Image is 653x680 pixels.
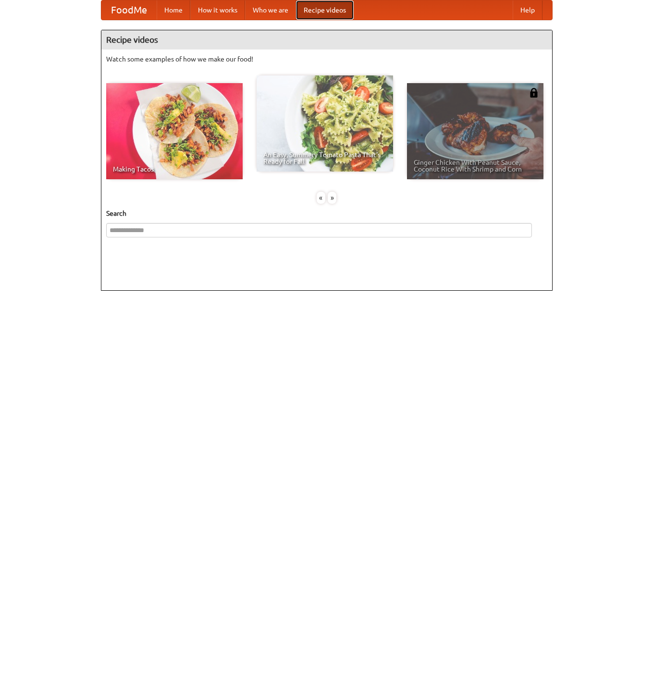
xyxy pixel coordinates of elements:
a: Help [513,0,542,20]
img: 483408.png [529,88,539,98]
span: An Easy, Summery Tomato Pasta That's Ready for Fall [263,151,386,165]
h4: Recipe videos [101,30,552,49]
div: « [317,192,325,204]
a: Recipe videos [296,0,354,20]
span: Making Tacos [113,166,236,173]
a: How it works [190,0,245,20]
div: » [328,192,336,204]
a: An Easy, Summery Tomato Pasta That's Ready for Fall [257,75,393,172]
h5: Search [106,209,547,218]
a: Making Tacos [106,83,243,179]
p: Watch some examples of how we make our food! [106,54,547,64]
a: Who we are [245,0,296,20]
a: FoodMe [101,0,157,20]
a: Home [157,0,190,20]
